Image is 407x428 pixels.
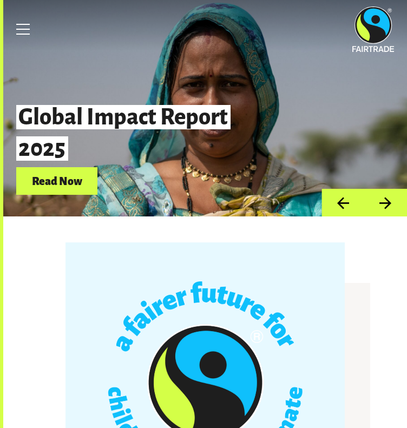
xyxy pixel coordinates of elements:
button: Next [364,189,407,216]
a: Read Now [16,167,97,195]
img: Fairtrade Australia New Zealand logo [352,6,394,52]
span: Global Impact Report 2025 [16,105,231,161]
button: Previous [321,189,364,216]
a: Toggle Menu [10,16,37,43]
